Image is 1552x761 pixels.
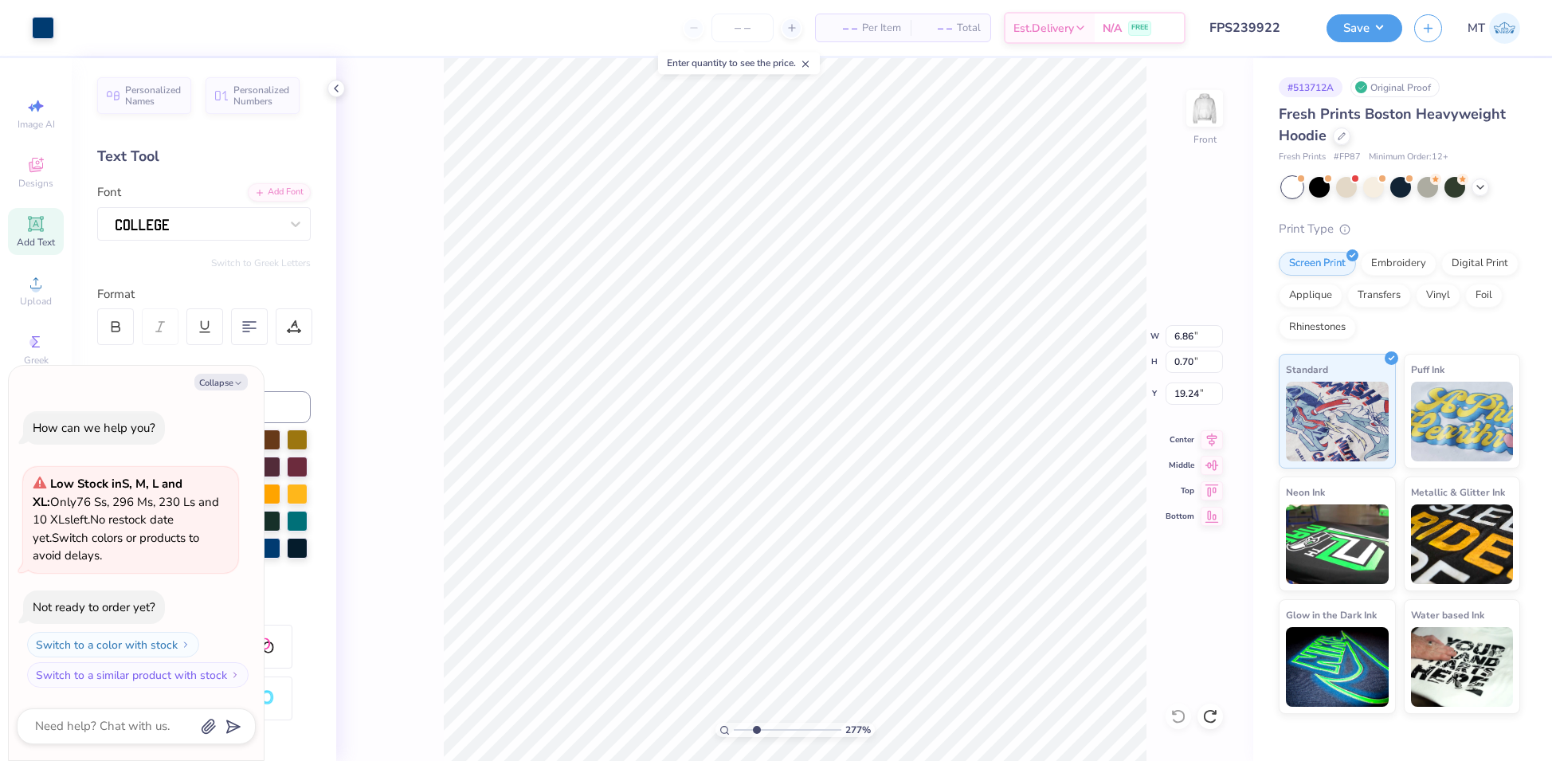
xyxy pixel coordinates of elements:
[33,512,174,546] span: No restock date yet.
[1279,316,1356,339] div: Rhinestones
[1369,151,1448,164] span: Minimum Order: 12 +
[862,20,901,37] span: Per Item
[211,257,311,269] button: Switch to Greek Letters
[20,295,52,308] span: Upload
[1327,14,1402,42] button: Save
[18,118,55,131] span: Image AI
[1361,252,1436,276] div: Embroidery
[1166,511,1194,522] span: Bottom
[33,599,155,615] div: Not ready to order yet?
[1166,485,1194,496] span: Top
[1411,484,1505,500] span: Metallic & Glitter Ink
[1197,12,1315,44] input: Untitled Design
[1411,627,1514,707] img: Water based Ink
[97,146,311,167] div: Text Tool
[1103,20,1122,37] span: N/A
[1411,504,1514,584] img: Metallic & Glitter Ink
[1350,77,1440,97] div: Original Proof
[1166,460,1194,471] span: Middle
[1286,627,1389,707] img: Glow in the Dark Ink
[1279,284,1342,308] div: Applique
[1286,361,1328,378] span: Standard
[1411,361,1444,378] span: Puff Ink
[1286,504,1389,584] img: Neon Ink
[711,14,774,42] input: – –
[125,84,182,107] span: Personalized Names
[230,670,240,680] img: Switch to a similar product with stock
[33,476,182,510] strong: Low Stock in S, M, L and XL :
[24,354,49,367] span: Greek
[957,20,981,37] span: Total
[825,20,857,37] span: – –
[845,723,871,737] span: 277 %
[33,476,219,563] span: Only 76 Ss, 296 Ms, 230 Ls and 10 XLs left. Switch colors or products to avoid delays.
[1166,434,1194,445] span: Center
[1279,220,1520,238] div: Print Type
[97,361,311,379] div: Color
[233,84,290,107] span: Personalized Numbers
[194,374,248,390] button: Collapse
[1193,132,1217,147] div: Front
[1286,382,1389,461] img: Standard
[1286,484,1325,500] span: Neon Ink
[1416,284,1460,308] div: Vinyl
[1279,252,1356,276] div: Screen Print
[1347,284,1411,308] div: Transfers
[1334,151,1361,164] span: # FP87
[1131,22,1148,33] span: FREE
[1468,13,1520,44] a: MT
[1286,606,1377,623] span: Glow in the Dark Ink
[1441,252,1519,276] div: Digital Print
[33,420,155,436] div: How can we help you?
[1013,20,1074,37] span: Est. Delivery
[1465,284,1503,308] div: Foil
[1411,382,1514,461] img: Puff Ink
[1489,13,1520,44] img: Michelle Tapire
[1279,104,1506,145] span: Fresh Prints Boston Heavyweight Hoodie
[920,20,952,37] span: – –
[1279,77,1342,97] div: # 513712A
[1189,92,1221,124] img: Front
[27,662,249,688] button: Switch to a similar product with stock
[1411,606,1484,623] span: Water based Ink
[27,632,199,657] button: Switch to a color with stock
[1468,19,1485,37] span: MT
[181,640,190,649] img: Switch to a color with stock
[97,183,121,202] label: Font
[248,183,311,202] div: Add Font
[1279,151,1326,164] span: Fresh Prints
[17,236,55,249] span: Add Text
[658,52,820,74] div: Enter quantity to see the price.
[18,177,53,190] span: Designs
[97,285,312,304] div: Format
